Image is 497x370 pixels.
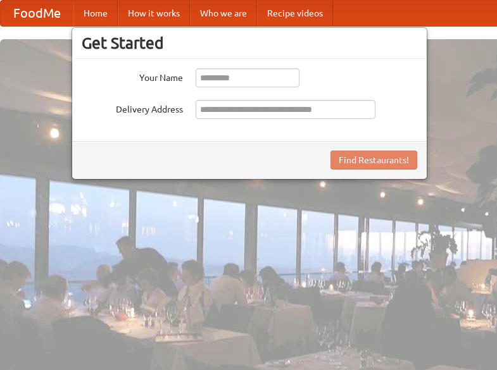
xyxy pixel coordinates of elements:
[82,100,183,116] label: Delivery Address
[73,1,118,26] a: Home
[1,1,73,26] a: FoodMe
[82,34,417,52] h3: Get Started
[82,68,183,84] label: Your Name
[330,151,417,170] button: Find Restaurants!
[118,1,190,26] a: How it works
[257,1,333,26] a: Recipe videos
[190,1,257,26] a: Who we are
